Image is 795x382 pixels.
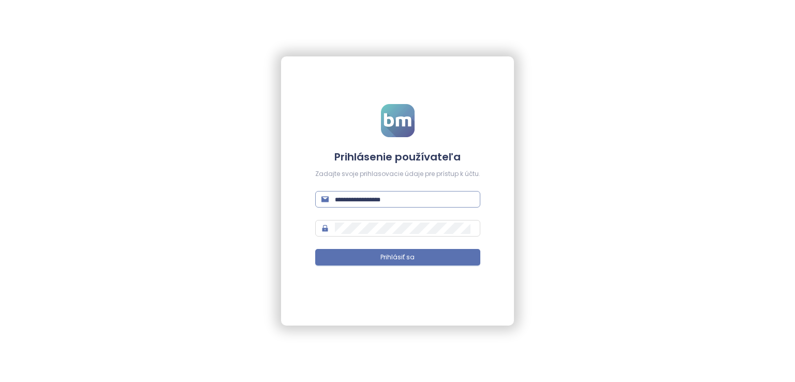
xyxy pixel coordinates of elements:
span: Prihlásiť sa [380,253,415,262]
img: logo [381,104,415,137]
span: mail [321,196,329,203]
h4: Prihlásenie používateľa [315,150,480,164]
div: Zadajte svoje prihlasovacie údaje pre prístup k účtu. [315,169,480,179]
span: lock [321,225,329,232]
button: Prihlásiť sa [315,249,480,266]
